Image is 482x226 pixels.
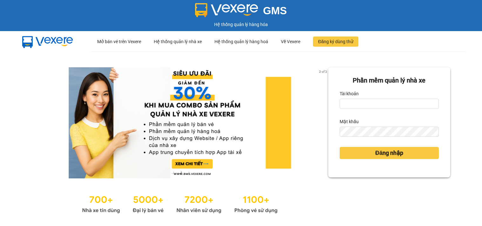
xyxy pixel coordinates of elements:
li: slide item 3 [186,171,189,173]
a: GMS [195,10,287,15]
div: Hệ thống quản lý nhà xe [154,31,202,52]
input: Mật khẩu [340,127,439,137]
img: Statistics.png [82,191,278,215]
p: 2 of 3 [317,67,328,76]
img: logo 2 [195,3,258,17]
label: Tài khoản [340,89,359,99]
span: Đăng nhập [375,149,403,157]
button: Đăng nhập [340,147,439,159]
div: Mở bán vé trên Vexere [97,31,141,52]
span: GMS [263,5,287,17]
span: Đăng ký dùng thử [318,38,353,45]
li: slide item 1 [171,171,173,173]
button: previous slide / item [32,67,41,178]
img: mbUUG5Q.png [16,31,79,52]
div: Phần mềm quản lý nhà xe [340,76,439,85]
li: slide item 2 [179,171,181,173]
div: Về Vexere [281,31,300,52]
button: Đăng ký dùng thử [313,37,358,47]
label: Mật khẩu [340,116,359,127]
div: Hệ thống quản lý hàng hóa [2,21,480,28]
div: Hệ thống quản lý hàng hoá [214,31,268,52]
button: next slide / item [319,67,328,178]
input: Tài khoản [340,99,439,109]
